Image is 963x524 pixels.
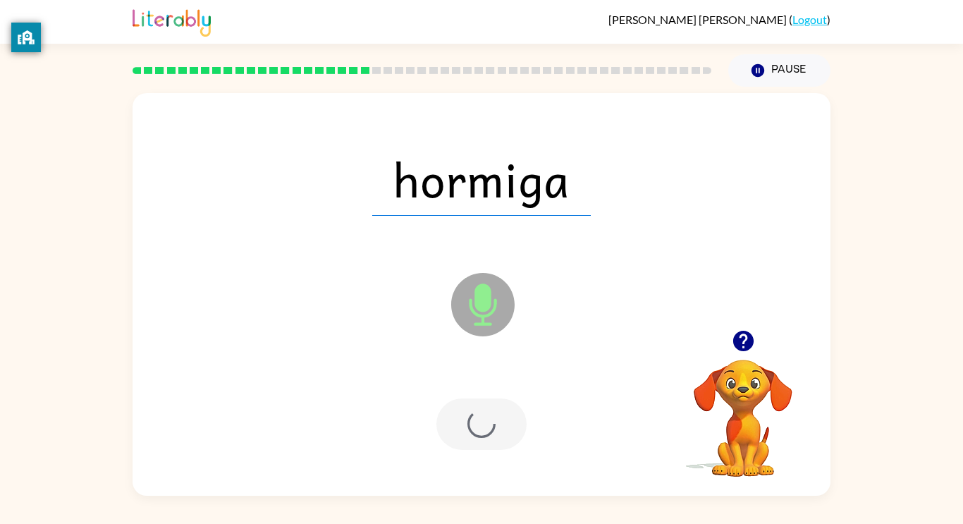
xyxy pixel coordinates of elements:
[608,13,789,26] span: [PERSON_NAME] [PERSON_NAME]
[728,54,830,87] button: Pause
[11,23,41,52] button: privacy banner
[792,13,827,26] a: Logout
[608,13,830,26] div: ( )
[133,6,211,37] img: Literably
[673,338,814,479] video: Your browser must support playing .mp4 files to use Literably. Please try using another browser.
[372,142,591,216] span: hormiga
